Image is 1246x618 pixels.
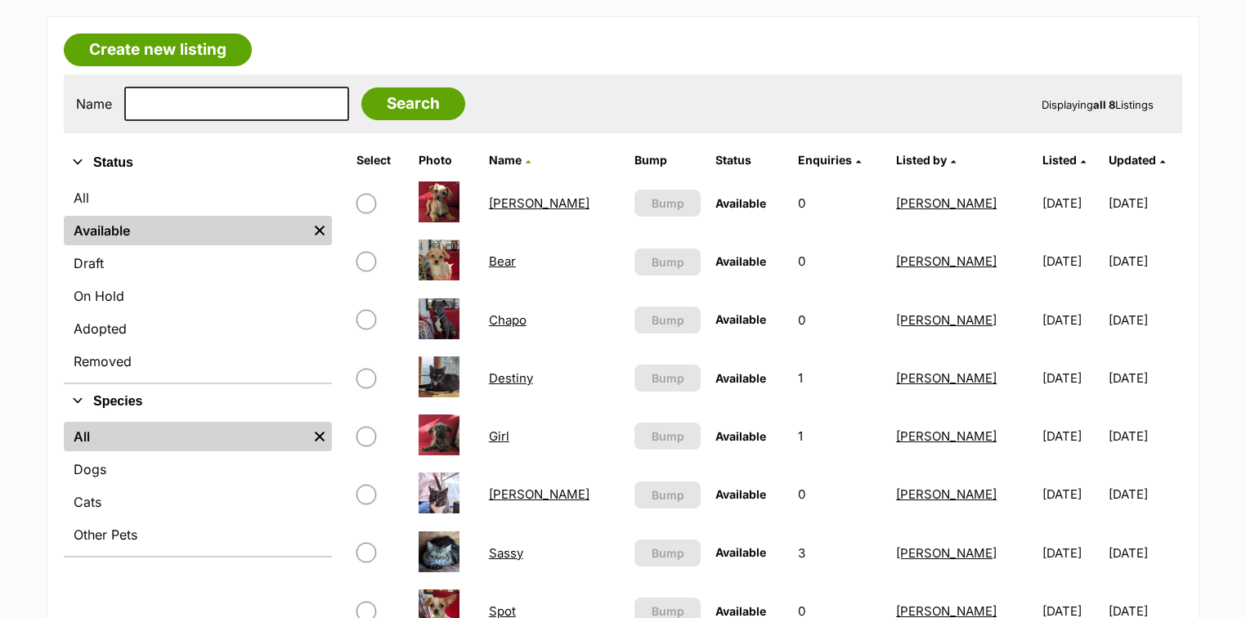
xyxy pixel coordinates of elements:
[489,486,589,502] a: [PERSON_NAME]
[489,370,533,386] a: Destiny
[896,253,997,269] a: [PERSON_NAME]
[1036,525,1108,581] td: [DATE]
[1109,175,1181,231] td: [DATE]
[64,487,332,517] a: Cats
[1109,292,1181,348] td: [DATE]
[896,486,997,502] a: [PERSON_NAME]
[64,34,252,66] a: Create new listing
[791,233,888,289] td: 0
[1042,153,1086,167] a: Listed
[1036,466,1108,522] td: [DATE]
[64,422,307,451] a: All
[64,455,332,484] a: Dogs
[76,96,112,111] label: Name
[1036,175,1108,231] td: [DATE]
[64,216,307,245] a: Available
[64,520,332,549] a: Other Pets
[489,312,527,328] a: Chapo
[64,314,332,343] a: Adopted
[634,481,701,508] button: Bump
[419,356,459,397] img: Destiny
[715,429,766,443] span: Available
[489,545,523,561] a: Sassy
[1042,153,1077,167] span: Listed
[64,152,332,173] button: Status
[715,545,766,559] span: Available
[1109,350,1181,406] td: [DATE]
[628,147,707,173] th: Bump
[798,153,852,167] span: translation missing: en.admin.listings.index.attributes.enquiries
[791,292,888,348] td: 0
[64,249,332,278] a: Draft
[652,253,684,271] span: Bump
[715,196,766,210] span: Available
[412,147,481,173] th: Photo
[791,175,888,231] td: 0
[715,371,766,385] span: Available
[489,195,589,211] a: [PERSON_NAME]
[791,408,888,464] td: 1
[634,307,701,334] button: Bump
[1036,233,1108,289] td: [DATE]
[634,365,701,392] button: Bump
[652,195,684,212] span: Bump
[64,419,332,556] div: Species
[1109,153,1165,167] a: Updated
[1093,98,1115,111] strong: all 8
[64,391,332,412] button: Species
[1036,292,1108,348] td: [DATE]
[64,281,332,311] a: On Hold
[634,540,701,566] button: Bump
[64,183,332,213] a: All
[361,87,465,120] input: Search
[489,153,522,167] span: Name
[1109,525,1181,581] td: [DATE]
[896,428,997,444] a: [PERSON_NAME]
[634,249,701,275] button: Bump
[1109,408,1181,464] td: [DATE]
[1036,408,1108,464] td: [DATE]
[307,216,332,245] a: Remove filter
[652,544,684,562] span: Bump
[489,153,531,167] a: Name
[715,254,766,268] span: Available
[896,153,956,167] a: Listed by
[896,153,947,167] span: Listed by
[1109,153,1156,167] span: Updated
[791,525,888,581] td: 3
[715,604,766,618] span: Available
[489,428,509,444] a: Girl
[1042,98,1154,111] span: Displaying Listings
[652,428,684,445] span: Bump
[652,486,684,504] span: Bump
[798,153,861,167] a: Enquiries
[791,466,888,522] td: 0
[350,147,410,173] th: Select
[652,369,684,387] span: Bump
[634,423,701,450] button: Bump
[896,312,997,328] a: [PERSON_NAME]
[709,147,790,173] th: Status
[419,531,459,572] img: Sassy
[1109,466,1181,522] td: [DATE]
[307,422,332,451] a: Remove filter
[1036,350,1108,406] td: [DATE]
[896,545,997,561] a: [PERSON_NAME]
[715,487,766,501] span: Available
[1109,233,1181,289] td: [DATE]
[896,370,997,386] a: [PERSON_NAME]
[791,350,888,406] td: 1
[64,180,332,383] div: Status
[634,190,701,217] button: Bump
[489,253,516,269] a: Bear
[652,311,684,329] span: Bump
[715,312,766,326] span: Available
[896,195,997,211] a: [PERSON_NAME]
[419,472,459,513] img: Lionel
[64,347,332,376] a: Removed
